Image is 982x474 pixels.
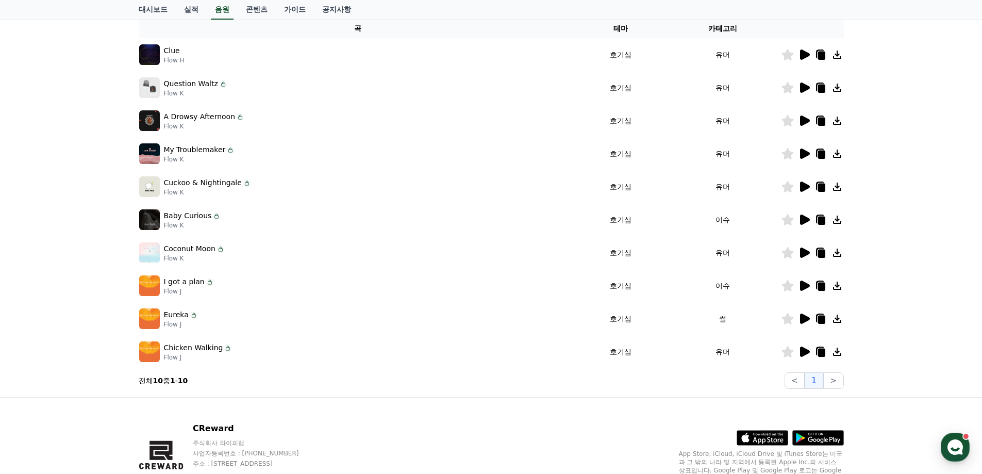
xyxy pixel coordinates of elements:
[139,176,160,197] img: music
[193,422,319,435] p: CReward
[665,269,781,302] td: 이슈
[665,236,781,269] td: 유머
[32,342,39,351] span: 홈
[823,372,843,389] button: >
[3,327,68,353] a: 홈
[665,170,781,203] td: 유머
[164,155,235,164] p: Flow K
[665,302,781,335] td: 썰
[164,254,225,263] p: Flow K
[193,439,319,447] p: 주식회사 와이피랩
[665,203,781,236] td: 이슈
[577,104,665,137] td: 호기심
[665,38,781,71] td: 유머
[577,203,665,236] td: 호기심
[139,275,160,296] img: music
[164,320,198,329] p: Flow J
[193,460,319,468] p: 주소 : [STREET_ADDRESS]
[665,19,781,38] th: 카테고리
[665,137,781,170] td: 유머
[577,269,665,302] td: 호기심
[164,188,251,197] p: Flow K
[94,343,107,351] span: 대화
[164,210,212,221] p: Baby Curious
[665,335,781,368] td: 유머
[577,137,665,170] td: 호기심
[164,276,205,287] p: I got a plan
[805,372,823,389] button: 1
[164,309,189,320] p: Eureka
[164,144,226,155] p: My Troublemaker
[139,110,160,131] img: music
[178,377,188,385] strong: 10
[164,221,221,230] p: Flow K
[139,143,160,164] img: music
[164,111,236,122] p: A Drowsy Afternoon
[164,342,223,353] p: Chicken Walking
[577,335,665,368] td: 호기심
[164,243,215,254] p: Coconut Moon
[170,377,175,385] strong: 1
[164,122,245,130] p: Flow K
[153,377,163,385] strong: 10
[164,353,232,362] p: Flow J
[577,170,665,203] td: 호기심
[164,177,242,188] p: Cuckoo & Nightingale
[193,449,319,457] p: 사업자등록번호 : [PHONE_NUMBER]
[159,342,172,351] span: 설정
[665,71,781,104] td: 유머
[577,38,665,71] td: 호기심
[577,236,665,269] td: 호기심
[133,327,198,353] a: 설정
[164,89,227,97] p: Flow K
[164,287,214,296] p: Flow J
[139,209,160,230] img: music
[665,104,781,137] td: 유머
[164,45,180,56] p: Clue
[164,78,218,89] p: Question Waltz
[139,242,160,263] img: music
[785,372,805,389] button: <
[139,19,577,38] th: 곡
[139,308,160,329] img: music
[139,341,160,362] img: music
[68,327,133,353] a: 대화
[139,44,160,65] img: music
[164,56,185,64] p: Flow H
[577,302,665,335] td: 호기심
[139,77,160,98] img: music
[577,19,665,38] th: 테마
[577,71,665,104] td: 호기심
[139,375,188,386] p: 전체 중 -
